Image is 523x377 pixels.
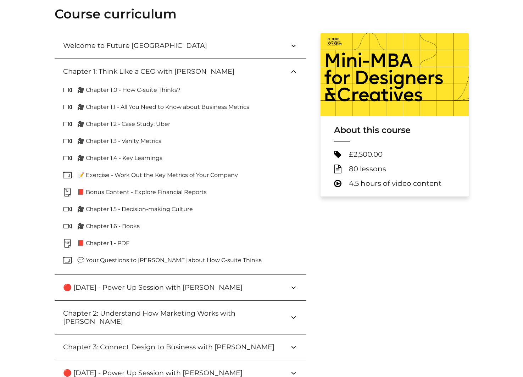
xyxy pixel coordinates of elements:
[77,171,244,179] p: 📝 Exercise - Work Out the Key Metrics of Your Company
[55,6,469,22] h2: Course curriculum
[63,283,254,292] h3: 🔴 [DATE] - Power Up Session with [PERSON_NAME]
[63,369,254,377] h3: 🔴 [DATE] - Power Up Session with [PERSON_NAME]
[334,125,455,135] h3: About this course
[63,309,289,326] h3: Chapter 2: Understand How Marketing Works with [PERSON_NAME]
[55,33,306,59] button: Welcome to Future [GEOGRAPHIC_DATA]
[77,188,212,196] p: 📕 Bonus Content - Explore Financial Reports
[77,222,145,231] p: 🎥 Chapter 1.6 - Books
[77,154,168,162] p: 🎥 Chapter 1.4 - Key Learnings
[77,120,176,128] p: 🎥 Chapter 1.2 - Case Study: Uber
[349,179,441,188] span: 4.5 hours of video content
[63,67,246,76] h3: Chapter 1: Think Like a CEO with [PERSON_NAME]
[77,137,167,145] p: 🎥 Chapter 1.3 - Vanity Metrics
[77,256,267,265] p: 💬 Your Questions to [PERSON_NAME] about How C-suite Thinks
[77,86,186,94] p: 🎥 Chapter 1.0 - How C-suite Thinks?
[63,343,286,351] h3: Chapter 3: Connect Design to Business with [PERSON_NAME]
[77,239,135,248] p: 📕 Chapter 1 - PDF
[77,103,255,111] p: 🎥 Chapter 1.1 - All You Need to Know about Business Metrics
[349,165,386,173] span: 80 lessons
[55,301,306,334] button: Chapter 2: Understand How Marketing Works with [PERSON_NAME]
[77,205,199,214] p: 🎥 Chapter 1.5 - Decision-making Culture
[55,59,306,84] button: Chapter 1: Think Like a CEO with [PERSON_NAME]
[349,150,383,159] span: £2,500.00
[55,334,306,360] button: Chapter 3: Connect Design to Business with [PERSON_NAME]
[55,275,306,300] button: 🔴 [DATE] - Power Up Session with [PERSON_NAME]
[63,41,218,50] h3: Welcome to Future [GEOGRAPHIC_DATA]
